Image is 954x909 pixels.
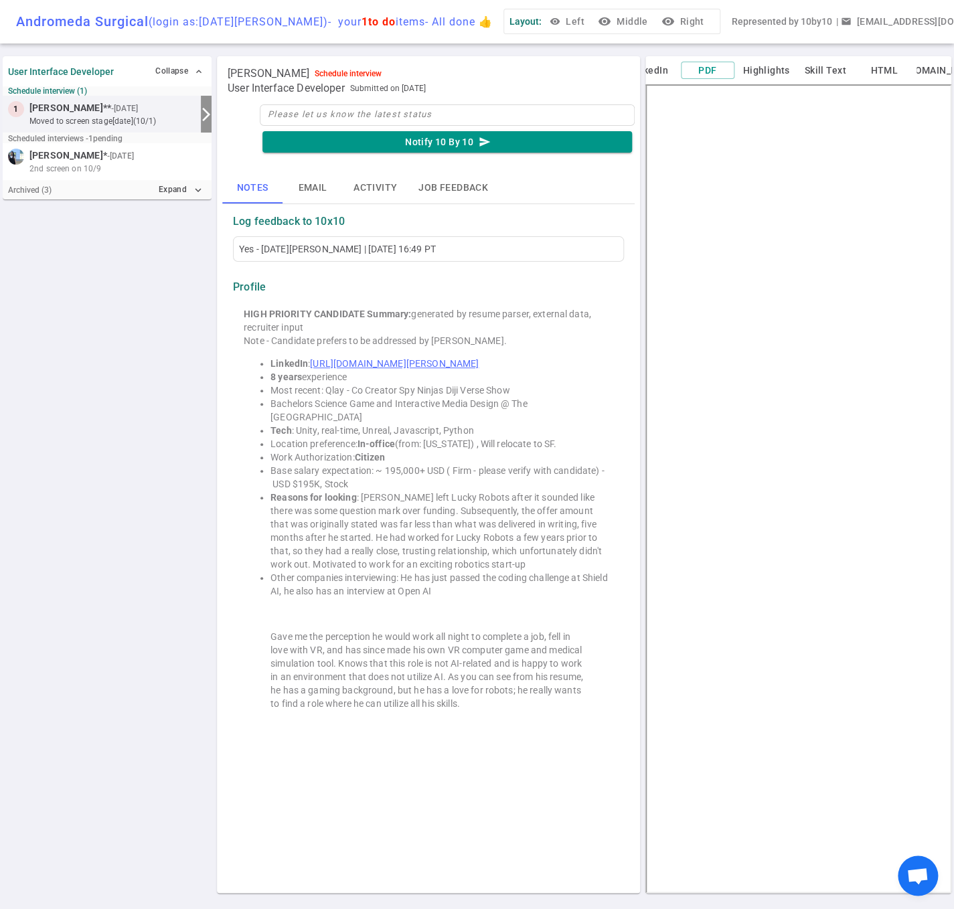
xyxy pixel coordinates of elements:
[858,62,911,79] button: HTML
[233,215,345,228] strong: Log feedback to 10x10
[283,171,343,203] button: Email
[8,86,206,96] small: Schedule interview (1)
[799,62,852,79] button: Skill Text
[193,66,204,77] span: expand_less
[198,106,214,122] i: arrow_forward_ios
[898,855,938,896] div: Open chat
[192,184,204,196] i: expand_more
[244,334,613,347] div: Note - Candidate prefers to be addressed by [PERSON_NAME].
[270,424,613,437] li: : Unity, real-time, Unreal, Javascript, Python
[840,16,851,27] span: email
[479,136,491,148] i: send
[270,371,302,382] strong: 8 years
[315,69,382,78] div: Schedule interview
[550,16,560,27] span: visibility
[233,280,266,294] strong: Profile
[509,16,542,27] span: Layout:
[740,62,793,79] button: Highlights
[661,15,674,28] i: visibility
[270,384,613,397] li: Most recent: Qlay - Co Creator Spy Ninjas Diji Verse Show
[270,630,586,710] blockquote: Gave me the perception he would work all night to complete a job, fell in love with VR, and has s...
[270,437,613,450] li: Location preference: (from: [US_STATE]) , Will relocate to SF.
[8,185,52,195] small: Archived ( 3 )
[270,571,613,598] li: Other companies interviewing: He has just passed the coding challenge at Shield AI, he also has a...
[239,242,618,256] div: Yes - [DATE][PERSON_NAME] | [DATE] 16:49 PT
[547,9,590,34] button: Left
[222,171,635,203] div: basic tabs example
[16,13,493,29] div: Andromeda Surgical
[270,425,292,436] strong: Tech
[270,357,613,370] li: :
[228,67,309,80] span: [PERSON_NAME]
[310,358,479,369] a: [URL][DOMAIN_NAME][PERSON_NAME]
[343,171,408,203] button: Activity
[228,82,345,95] span: User Interface Developer
[658,9,709,34] button: visibilityRight
[29,163,101,175] span: 2nd screen on 10/9
[29,149,103,163] span: [PERSON_NAME]
[152,62,206,81] button: Collapse
[598,15,611,28] i: visibility
[362,15,396,28] span: 1 to do
[328,15,493,28] span: - your items - All done 👍
[645,84,951,893] iframe: candidate_document_preview__iframe
[29,115,195,127] small: moved to Screen stage [DATE] (10/1)
[270,358,308,369] strong: LinkedIn
[270,450,613,464] li: Work Authorization:
[270,397,613,424] li: Bachelors Science Game and Interactive Media Design @ The [GEOGRAPHIC_DATA]
[681,62,734,80] button: PDF
[357,438,395,449] strong: In-office
[270,370,613,384] li: experience
[149,15,328,28] span: (login as: [DATE][PERSON_NAME] )
[8,66,114,77] strong: User Interface Developer
[622,62,675,79] button: LinkedIn
[8,134,123,143] small: Scheduled interviews - 1 pending
[111,102,138,114] small: - [DATE]
[262,131,632,153] button: Notify 10 By 10send
[155,180,206,199] button: Expandexpand_more
[270,492,357,503] strong: Reasons for looking
[29,101,103,115] span: [PERSON_NAME]
[355,452,386,463] strong: Citizen
[244,307,613,334] div: generated by resume parser, external data, recruiter input
[350,82,426,95] span: Submitted on [DATE]
[107,150,134,162] small: - [DATE]
[270,491,613,571] li: : [PERSON_NAME] left Lucky Robots after it sounded like there was some question mark over funding...
[244,309,411,319] strong: HIGH PRIORITY CANDIDATE Summary:
[8,149,24,165] img: c71242d41979be291fd4fc4e6bf8b5af
[8,101,24,117] div: 1
[270,464,613,491] li: Base salary expectation: ~ 195,000+ USD ( Firm - please verify with candidate) - USD $195K, Stock
[595,9,653,34] button: visibilityMiddle
[222,171,283,203] button: Notes
[408,171,499,203] button: Job feedback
